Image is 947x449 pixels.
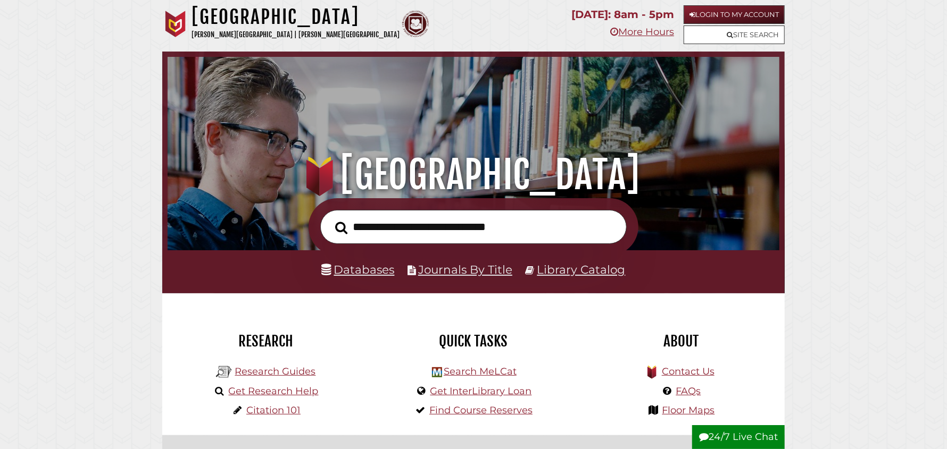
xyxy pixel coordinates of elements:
[537,262,626,276] a: Library Catalog
[585,332,777,350] h2: About
[330,218,353,238] button: Search
[182,151,766,198] h1: [GEOGRAPHIC_DATA]
[432,367,442,377] img: Hekman Library Logo
[662,366,715,377] a: Contact Us
[378,332,569,350] h2: Quick Tasks
[322,262,395,276] a: Databases
[571,5,674,24] p: [DATE]: 8am - 5pm
[444,366,517,377] a: Search MeLCat
[335,221,347,234] i: Search
[402,11,429,37] img: Calvin Theological Seminary
[610,26,674,38] a: More Hours
[216,364,232,380] img: Hekman Library Logo
[684,26,785,44] a: Site Search
[246,404,301,416] a: Citation 101
[662,404,715,416] a: Floor Maps
[235,366,315,377] a: Research Guides
[192,5,400,29] h1: [GEOGRAPHIC_DATA]
[170,332,362,350] h2: Research
[192,29,400,41] p: [PERSON_NAME][GEOGRAPHIC_DATA] | [PERSON_NAME][GEOGRAPHIC_DATA]
[429,404,533,416] a: Find Course Reserves
[162,11,189,37] img: Calvin University
[676,385,701,397] a: FAQs
[430,385,532,397] a: Get InterLibrary Loan
[229,385,319,397] a: Get Research Help
[418,262,512,276] a: Journals By Title
[684,5,785,24] a: Login to My Account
